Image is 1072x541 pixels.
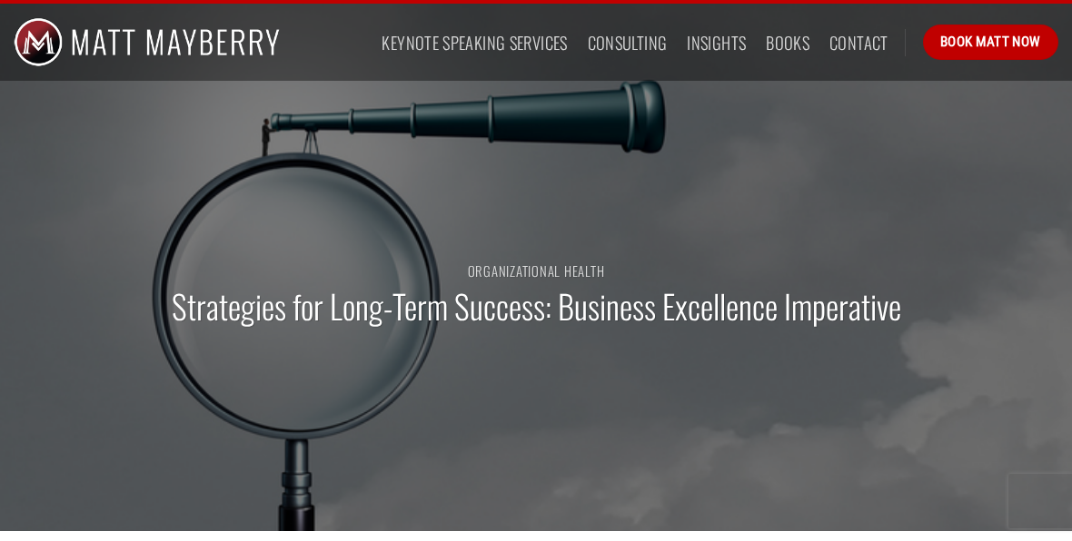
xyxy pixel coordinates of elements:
a: Insights [687,26,746,59]
a: Organizational Health [468,261,605,280]
h1: Strategies for Long-Term Success: Business Excellence Imperative [172,285,901,328]
img: Matt Mayberry [14,4,280,81]
a: Contact [829,26,888,59]
a: Books [766,26,809,59]
a: Consulting [588,26,668,59]
a: Book Matt Now [923,25,1058,59]
a: Keynote Speaking Services [382,26,567,59]
span: Book Matt Now [940,31,1041,53]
